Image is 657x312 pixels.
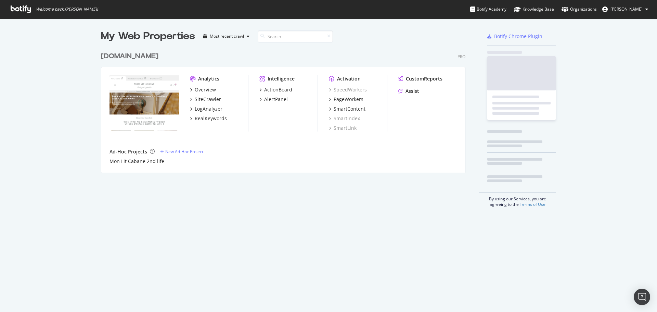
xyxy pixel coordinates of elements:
[190,105,222,112] a: LogAnalyzer
[264,86,292,93] div: ActionBoard
[406,75,442,82] div: CustomReports
[487,33,542,40] a: Botify Chrome Plugin
[109,148,147,155] div: Ad-Hoc Projects
[259,86,292,93] a: ActionBoard
[329,105,365,112] a: SmartContent
[597,4,654,15] button: [PERSON_NAME]
[264,96,288,103] div: AlertPanel
[258,30,333,42] input: Search
[109,158,164,165] a: Mon Lit Cabane 2nd life
[329,115,360,122] a: SmartIndex
[514,6,554,13] div: Knowledge Base
[398,88,419,95] a: Assist
[195,115,227,122] div: RealKeywords
[334,96,363,103] div: PageWorkers
[160,149,203,154] a: New Ad-Hoc Project
[190,96,221,103] a: SiteCrawler
[190,115,227,122] a: RealKeywords
[329,125,357,132] a: SmartLink
[201,31,252,42] button: Most recent crawl
[259,96,288,103] a: AlertPanel
[101,29,195,43] div: My Web Properties
[195,105,222,112] div: LogAnalyzer
[329,86,367,93] a: SpeedWorkers
[337,75,361,82] div: Activation
[109,75,179,131] img: monlitcabane.com
[562,6,597,13] div: Organizations
[634,289,650,305] div: Open Intercom Messenger
[101,51,161,61] a: [DOMAIN_NAME]
[195,96,221,103] div: SiteCrawler
[101,43,471,173] div: grid
[398,75,442,82] a: CustomReports
[268,75,295,82] div: Intelligence
[165,149,203,154] div: New Ad-Hoc Project
[190,86,216,93] a: Overview
[458,54,465,60] div: Pro
[470,6,506,13] div: Botify Academy
[520,201,545,207] a: Terms of Use
[210,34,244,38] div: Most recent crawl
[101,51,158,61] div: [DOMAIN_NAME]
[494,33,542,40] div: Botify Chrome Plugin
[610,6,643,12] span: Hecquet Antoine
[36,7,98,12] span: Welcome back, [PERSON_NAME] !
[198,75,219,82] div: Analytics
[334,105,365,112] div: SmartContent
[195,86,216,93] div: Overview
[329,96,363,103] a: PageWorkers
[479,192,556,207] div: By using our Services, you are agreeing to the
[405,88,419,95] div: Assist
